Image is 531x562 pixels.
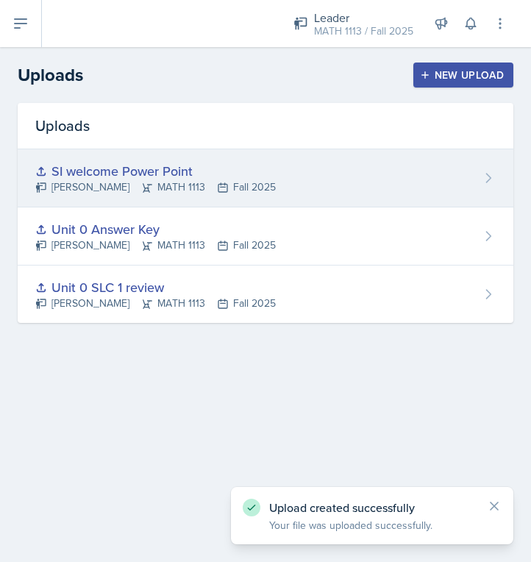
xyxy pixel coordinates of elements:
div: Unit 0 Answer Key [35,219,276,239]
div: New Upload [423,69,505,81]
p: Upload created successfully [269,500,475,515]
div: Unit 0 SLC 1 review [35,277,276,297]
div: SI welcome Power Point [35,161,276,181]
div: Leader [314,9,413,26]
div: [PERSON_NAME] MATH 1113 Fall 2025 [35,179,276,195]
h2: Uploads [18,62,83,88]
button: New Upload [413,63,514,88]
div: [PERSON_NAME] MATH 1113 Fall 2025 [35,296,276,311]
div: [PERSON_NAME] MATH 1113 Fall 2025 [35,238,276,253]
div: MATH 1113 / Fall 2025 [314,24,413,39]
a: SI welcome Power Point [PERSON_NAME]MATH 1113Fall 2025 [18,149,513,207]
div: Uploads [18,103,513,149]
p: Your file was uploaded successfully. [269,518,475,533]
a: Unit 0 Answer Key [PERSON_NAME]MATH 1113Fall 2025 [18,207,513,266]
a: Unit 0 SLC 1 review [PERSON_NAME]MATH 1113Fall 2025 [18,266,513,323]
